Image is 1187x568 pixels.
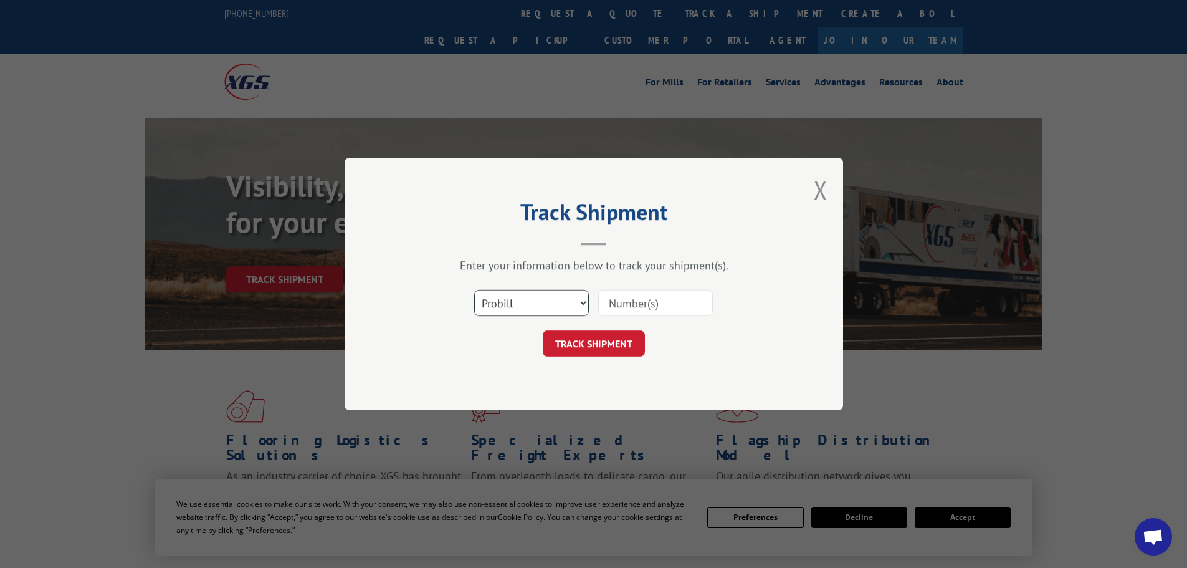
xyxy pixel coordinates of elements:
[1135,518,1172,556] div: Open chat
[543,330,645,357] button: TRACK SHIPMENT
[407,258,781,272] div: Enter your information below to track your shipment(s).
[814,173,827,206] button: Close modal
[407,203,781,227] h2: Track Shipment
[598,290,713,316] input: Number(s)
